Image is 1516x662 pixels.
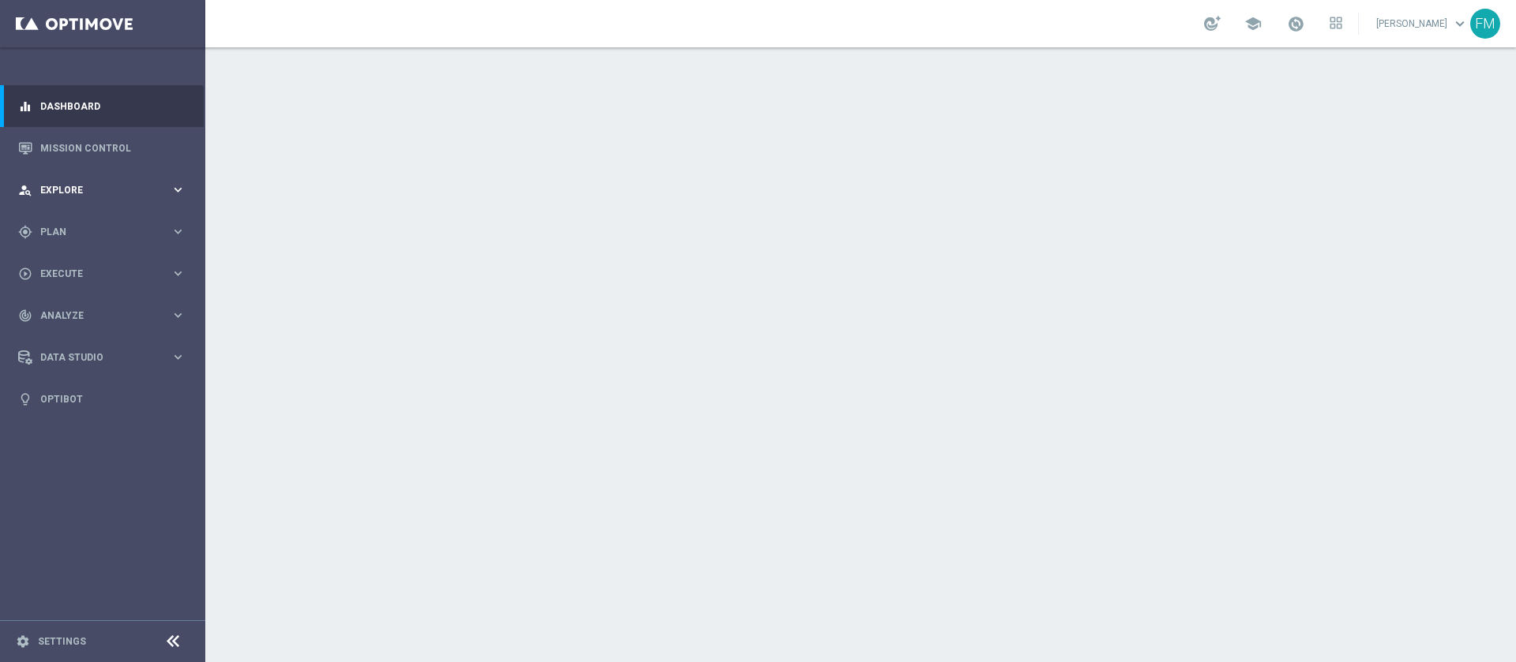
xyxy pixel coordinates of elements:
[18,392,32,406] i: lightbulb
[18,350,171,365] div: Data Studio
[1451,15,1469,32] span: keyboard_arrow_down
[18,183,171,197] div: Explore
[40,269,171,279] span: Execute
[17,184,186,196] button: person_search Explore keyboard_arrow_right
[40,185,171,195] span: Explore
[40,353,171,362] span: Data Studio
[18,183,32,197] i: person_search
[18,267,171,281] div: Execute
[18,99,32,114] i: equalizer
[17,267,186,280] button: play_circle_outline Execute keyboard_arrow_right
[40,85,186,127] a: Dashboard
[18,267,32,281] i: play_circle_outline
[38,637,86,646] a: Settings
[18,127,186,169] div: Mission Control
[171,266,186,281] i: keyboard_arrow_right
[1470,9,1500,39] div: FM
[171,350,186,365] i: keyboard_arrow_right
[171,308,186,323] i: keyboard_arrow_right
[16,634,30,649] i: settings
[17,226,186,238] button: gps_fixed Plan keyboard_arrow_right
[1375,12,1470,36] a: [PERSON_NAME]keyboard_arrow_down
[171,182,186,197] i: keyboard_arrow_right
[17,142,186,155] button: Mission Control
[40,127,186,169] a: Mission Control
[40,378,186,420] a: Optibot
[18,225,171,239] div: Plan
[17,351,186,364] button: Data Studio keyboard_arrow_right
[18,225,32,239] i: gps_fixed
[18,309,32,323] i: track_changes
[18,309,171,323] div: Analyze
[40,311,171,320] span: Analyze
[40,227,171,237] span: Plan
[1244,15,1262,32] span: school
[18,85,186,127] div: Dashboard
[171,224,186,239] i: keyboard_arrow_right
[18,378,186,420] div: Optibot
[17,393,186,406] button: lightbulb Optibot
[17,100,186,113] button: equalizer Dashboard
[17,309,186,322] button: track_changes Analyze keyboard_arrow_right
